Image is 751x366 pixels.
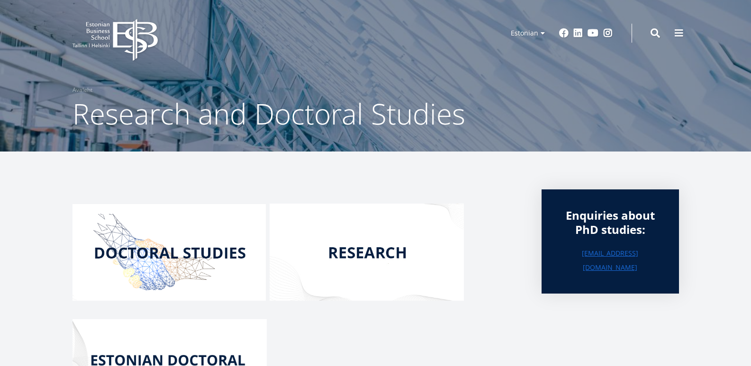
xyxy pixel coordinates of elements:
[573,28,583,38] a: Linkedin
[588,28,598,38] a: Youtube
[72,94,465,133] span: Research and Doctoral Studies
[603,28,613,38] a: Instagram
[561,246,660,275] a: [EMAIL_ADDRESS][DOMAIN_NAME]
[561,208,660,237] div: Enquiries about PhD studies:
[72,85,92,95] a: Avaleht
[559,28,569,38] a: Facebook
